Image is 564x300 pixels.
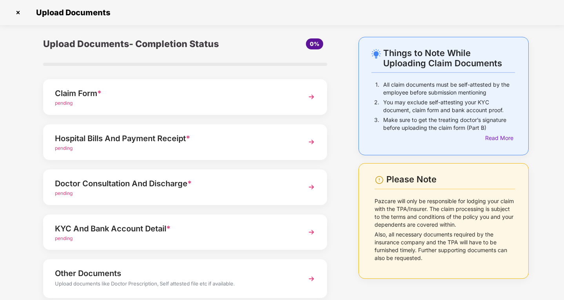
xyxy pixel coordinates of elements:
[55,222,293,235] div: KYC And Bank Account Detail
[43,37,233,51] div: Upload Documents- Completion Status
[55,190,73,196] span: pending
[383,116,515,132] p: Make sure to get the treating doctor’s signature before uploading the claim form (Part B)
[304,90,318,104] img: svg+xml;base64,PHN2ZyBpZD0iTmV4dCIgeG1sbnM9Imh0dHA6Ly93d3cudzMub3JnLzIwMDAvc3ZnIiB3aWR0aD0iMzYiIG...
[375,175,384,185] img: svg+xml;base64,PHN2ZyBpZD0iV2FybmluZ18tXzI0eDI0IiBkYXRhLW5hbWU9Ildhcm5pbmcgLSAyNHgyNCIgeG1sbnM9Im...
[383,98,515,114] p: You may exclude self-attesting your KYC document, claim form and bank account proof.
[383,81,515,96] p: All claim documents must be self-attested by the employee before submission mentioning
[485,134,515,142] div: Read More
[304,225,318,239] img: svg+xml;base64,PHN2ZyBpZD0iTmV4dCIgeG1sbnM9Imh0dHA6Ly93d3cudzMub3JnLzIwMDAvc3ZnIiB3aWR0aD0iMzYiIG...
[304,135,318,149] img: svg+xml;base64,PHN2ZyBpZD0iTmV4dCIgeG1sbnM9Imh0dHA6Ly93d3cudzMub3JnLzIwMDAvc3ZnIiB3aWR0aD0iMzYiIG...
[12,6,24,19] img: svg+xml;base64,PHN2ZyBpZD0iQ3Jvc3MtMzJ4MzIiIHhtbG5zPSJodHRwOi8vd3d3LnczLm9yZy8yMDAwL3N2ZyIgd2lkdG...
[304,272,318,286] img: svg+xml;base64,PHN2ZyBpZD0iTmV4dCIgeG1sbnM9Imh0dHA6Ly93d3cudzMub3JnLzIwMDAvc3ZnIiB3aWR0aD0iMzYiIG...
[55,267,293,280] div: Other Documents
[55,87,293,100] div: Claim Form
[374,98,379,114] p: 2.
[375,197,515,229] p: Pazcare will only be responsible for lodging your claim with the TPA/Insurer. The claim processin...
[55,132,293,145] div: Hospital Bills And Payment Receipt
[55,100,73,106] span: pending
[55,145,73,151] span: pending
[374,116,379,132] p: 3.
[375,231,515,262] p: Also, all necessary documents required by the insurance company and the TPA will have to be furni...
[304,180,318,194] img: svg+xml;base64,PHN2ZyBpZD0iTmV4dCIgeG1sbnM9Imh0dHA6Ly93d3cudzMub3JnLzIwMDAvc3ZnIiB3aWR0aD0iMzYiIG...
[375,81,379,96] p: 1.
[386,174,515,185] div: Please Note
[28,8,114,17] span: Upload Documents
[55,235,73,241] span: pending
[55,280,293,290] div: Upload documents like Doctor Prescription, Self attested file etc if available.
[371,49,381,58] img: svg+xml;base64,PHN2ZyB4bWxucz0iaHR0cDovL3d3dy53My5vcmcvMjAwMC9zdmciIHdpZHRoPSIyNC4wOTMiIGhlaWdodD...
[383,48,515,68] div: Things to Note While Uploading Claim Documents
[310,40,319,47] span: 0%
[55,177,293,190] div: Doctor Consultation And Discharge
